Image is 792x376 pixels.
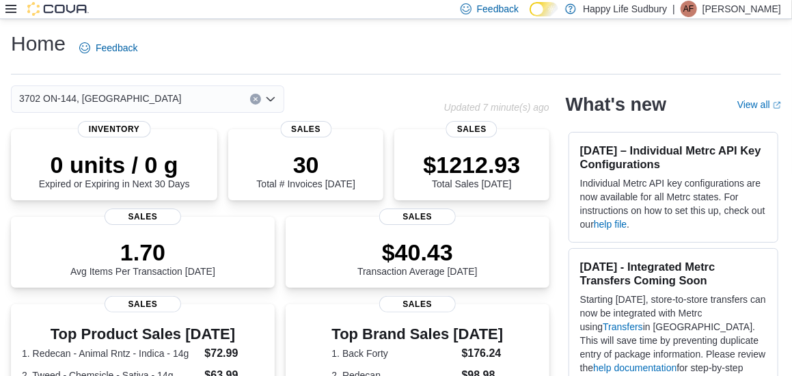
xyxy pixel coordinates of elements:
[332,347,456,360] dt: 1. Back Forty
[39,151,190,178] p: 0 units / 0 g
[105,296,181,312] span: Sales
[11,30,66,57] h1: Home
[74,34,143,62] a: Feedback
[702,1,781,17] p: [PERSON_NAME]
[96,41,137,55] span: Feedback
[70,239,215,266] p: 1.70
[477,2,519,16] span: Feedback
[672,1,675,17] p: |
[357,239,478,266] p: $40.43
[27,2,89,16] img: Cova
[681,1,697,17] div: Amanda Filiatrault
[446,121,497,137] span: Sales
[530,2,558,16] input: Dark Mode
[39,151,190,189] div: Expired or Expiring in Next 30 Days
[462,345,504,362] dd: $176.24
[265,94,276,105] button: Open list of options
[70,239,215,277] div: Avg Items Per Transaction [DATE]
[580,176,767,231] p: Individual Metrc API key configurations are now available for all Metrc states. For instructions ...
[583,1,667,17] p: Happy Life Sudbury
[593,362,677,373] a: help documentation
[444,102,549,113] p: Updated 7 minute(s) ago
[683,1,694,17] span: AF
[22,347,199,360] dt: 1. Redecan - Animal Rntz - Indica - 14g
[424,151,521,178] p: $1212.93
[603,321,643,332] a: Transfers
[250,94,261,105] button: Clear input
[580,144,767,171] h3: [DATE] – Individual Metrc API Key Configurations
[105,209,181,225] span: Sales
[737,99,781,110] a: View allExternal link
[332,326,504,343] h3: Top Brand Sales [DATE]
[256,151,355,178] p: 30
[580,260,767,287] h3: [DATE] - Integrated Metrc Transfers Coming Soon
[357,239,478,277] div: Transaction Average [DATE]
[530,16,530,17] span: Dark Mode
[204,345,263,362] dd: $72.99
[256,151,355,189] div: Total # Invoices [DATE]
[78,121,151,137] span: Inventory
[22,326,264,343] h3: Top Product Sales [DATE]
[379,296,456,312] span: Sales
[379,209,456,225] span: Sales
[594,219,627,230] a: help file
[424,151,521,189] div: Total Sales [DATE]
[280,121,331,137] span: Sales
[566,94,666,116] h2: What's new
[19,90,182,107] span: 3702 ON-144, [GEOGRAPHIC_DATA]
[773,101,781,109] svg: External link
